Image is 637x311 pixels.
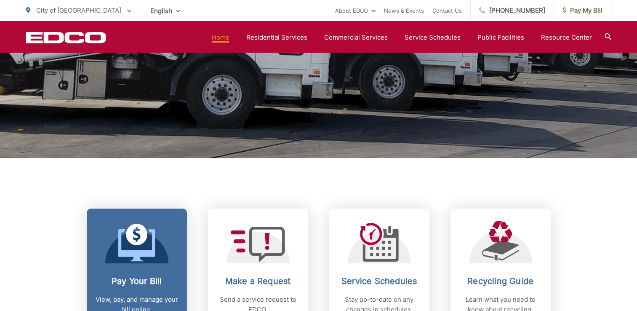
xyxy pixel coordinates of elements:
[432,5,462,16] a: Contact Us
[384,5,424,16] a: News & Events
[562,5,602,16] span: Pay My Bill
[36,6,121,14] span: City of [GEOGRAPHIC_DATA]
[26,32,106,43] a: EDCD logo. Return to the homepage.
[324,32,388,43] a: Commercial Services
[246,32,307,43] a: Residential Services
[541,32,592,43] a: Resource Center
[459,276,542,286] h2: Recycling Guide
[95,276,179,286] h2: Pay Your Bill
[405,32,461,43] a: Service Schedules
[335,5,376,16] a: About EDCO
[212,32,229,43] a: Home
[338,276,421,286] h2: Service Schedules
[477,32,524,43] a: Public Facilities
[144,3,187,18] span: English
[216,276,300,286] h2: Make a Request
